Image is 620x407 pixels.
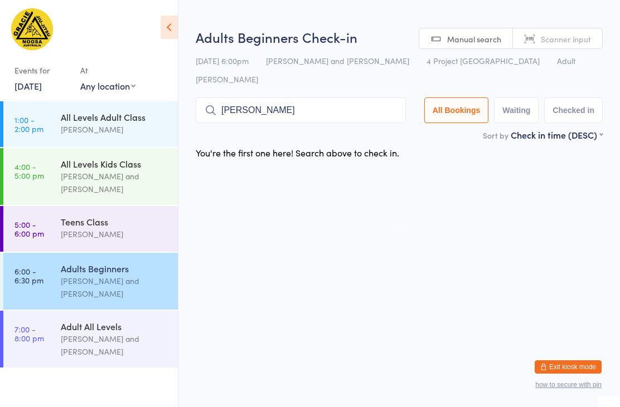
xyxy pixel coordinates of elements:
a: [DATE] [14,80,42,92]
div: You're the first one here! Search above to check in. [196,146,399,159]
button: Exit kiosk mode [535,360,602,374]
button: how to secure with pin [535,381,602,389]
time: 1:00 - 2:00 pm [14,115,43,133]
a: 1:00 -2:00 pmAll Levels Adult Class[PERSON_NAME] [3,101,178,147]
time: 5:00 - 6:00 pm [14,220,44,238]
input: Search [196,97,406,123]
time: 6:00 - 6:30 pm [14,267,43,285]
span: [PERSON_NAME] and [PERSON_NAME] [266,55,409,66]
time: 7:00 - 8:00 pm [14,325,44,342]
div: Any location [80,80,135,92]
span: Manual search [447,33,501,45]
div: [PERSON_NAME] and [PERSON_NAME] [61,332,168,358]
a: 4:00 -5:00 pmAll Levels Kids Class[PERSON_NAME] and [PERSON_NAME] [3,148,178,205]
span: [DATE] 6:00pm [196,55,249,66]
div: [PERSON_NAME] and [PERSON_NAME] [61,170,168,195]
img: Gracie Humaita Noosa [11,8,53,50]
button: Checked in [544,97,603,123]
div: [PERSON_NAME] [61,123,168,136]
a: 7:00 -8:00 pmAdult All Levels[PERSON_NAME] and [PERSON_NAME] [3,311,178,367]
div: Adults Beginners [61,262,168,274]
div: [PERSON_NAME] and [PERSON_NAME] [61,274,168,300]
div: At [80,61,135,80]
a: 5:00 -6:00 pmTeens Class[PERSON_NAME] [3,206,178,252]
h2: Adults Beginners Check-in [196,28,603,46]
span: Scanner input [541,33,591,45]
div: All Levels Kids Class [61,158,168,170]
a: 6:00 -6:30 pmAdults Beginners[PERSON_NAME] and [PERSON_NAME] [3,253,178,310]
div: Adult All Levels [61,320,168,332]
time: 4:00 - 5:00 pm [14,162,44,180]
div: [PERSON_NAME] [61,228,168,241]
div: All Levels Adult Class [61,111,168,123]
span: 4 Project [GEOGRAPHIC_DATA] [427,55,540,66]
button: All Bookings [424,97,489,123]
label: Sort by [483,130,508,141]
div: Check in time (DESC) [511,129,603,141]
div: Teens Class [61,215,168,228]
button: Waiting [494,97,539,123]
div: Events for [14,61,69,80]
